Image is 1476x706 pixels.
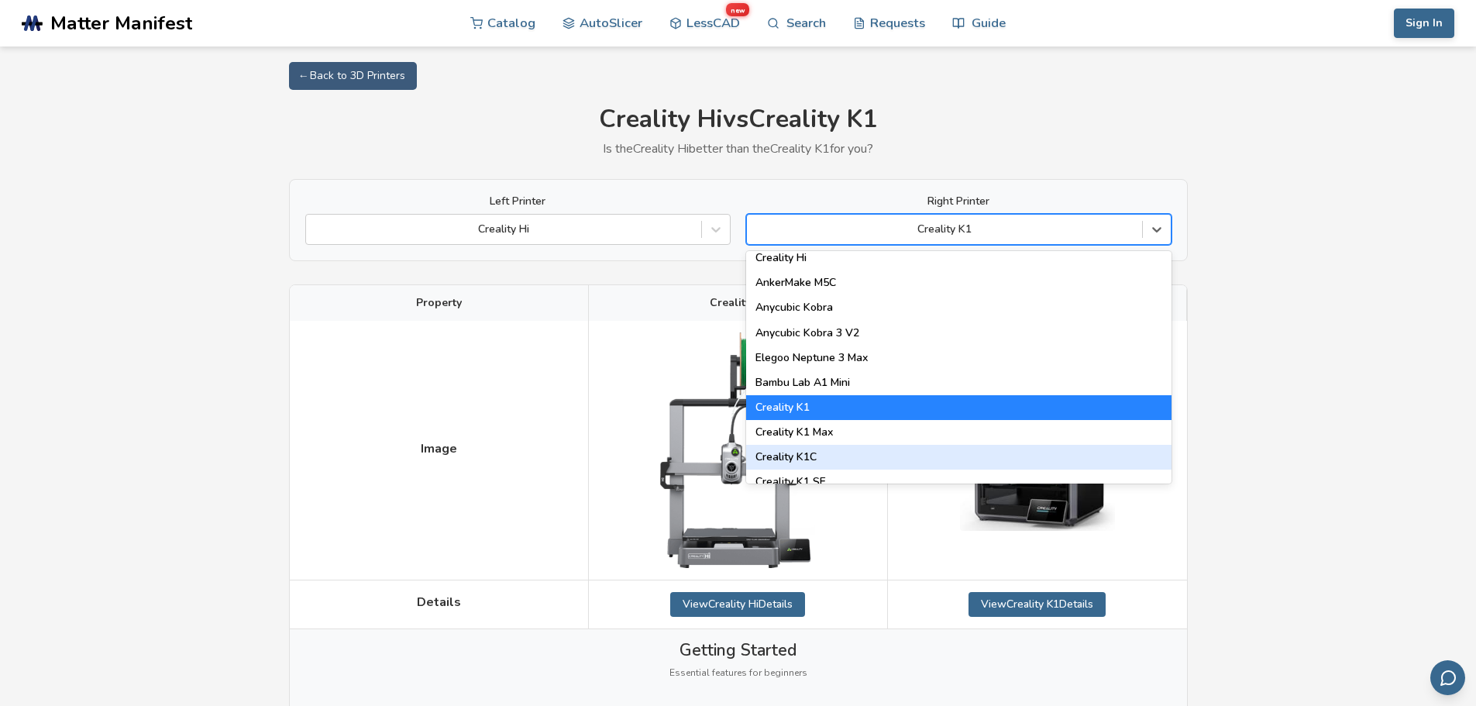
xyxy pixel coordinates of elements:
[746,470,1172,494] div: Creality K1 SE
[416,297,462,309] span: Property
[669,668,807,679] span: Essential features for beginners
[289,62,417,90] a: ← Back to 3D Printers
[746,195,1172,208] label: Right Printer
[746,246,1172,270] div: Creality Hi
[1430,660,1465,695] button: Send feedback via email
[746,295,1172,320] div: Anycubic Kobra
[969,592,1106,617] a: ViewCreality K1Details
[421,442,457,456] span: Image
[710,297,766,309] span: Creality Hi
[305,195,731,208] label: Left Printer
[746,420,1172,445] div: Creality K1 Max
[314,223,317,236] input: Creality Hi
[660,332,815,567] img: Creality Hi
[1394,9,1454,38] button: Sign In
[680,641,796,660] span: Getting Started
[670,592,805,617] a: ViewCreality HiDetails
[746,445,1172,470] div: Creality K1C
[746,270,1172,295] div: AnkerMake M5C
[726,3,748,16] span: new
[50,12,192,34] span: Matter Manifest
[417,595,461,609] span: Details
[755,223,758,236] input: Creality K1Sovol SV07AnkerMake M5Anycubic I3 MegaAnycubic I3 Mega SAnycubic Kobra 2 MaxAnycubic K...
[746,370,1172,395] div: Bambu Lab A1 Mini
[746,321,1172,346] div: Anycubic Kobra 3 V2
[746,395,1172,420] div: Creality K1
[289,105,1188,134] h1: Creality Hi vs Creality K1
[746,346,1172,370] div: Elegoo Neptune 3 Max
[289,142,1188,156] p: Is the Creality Hi better than the Creality K1 for you?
